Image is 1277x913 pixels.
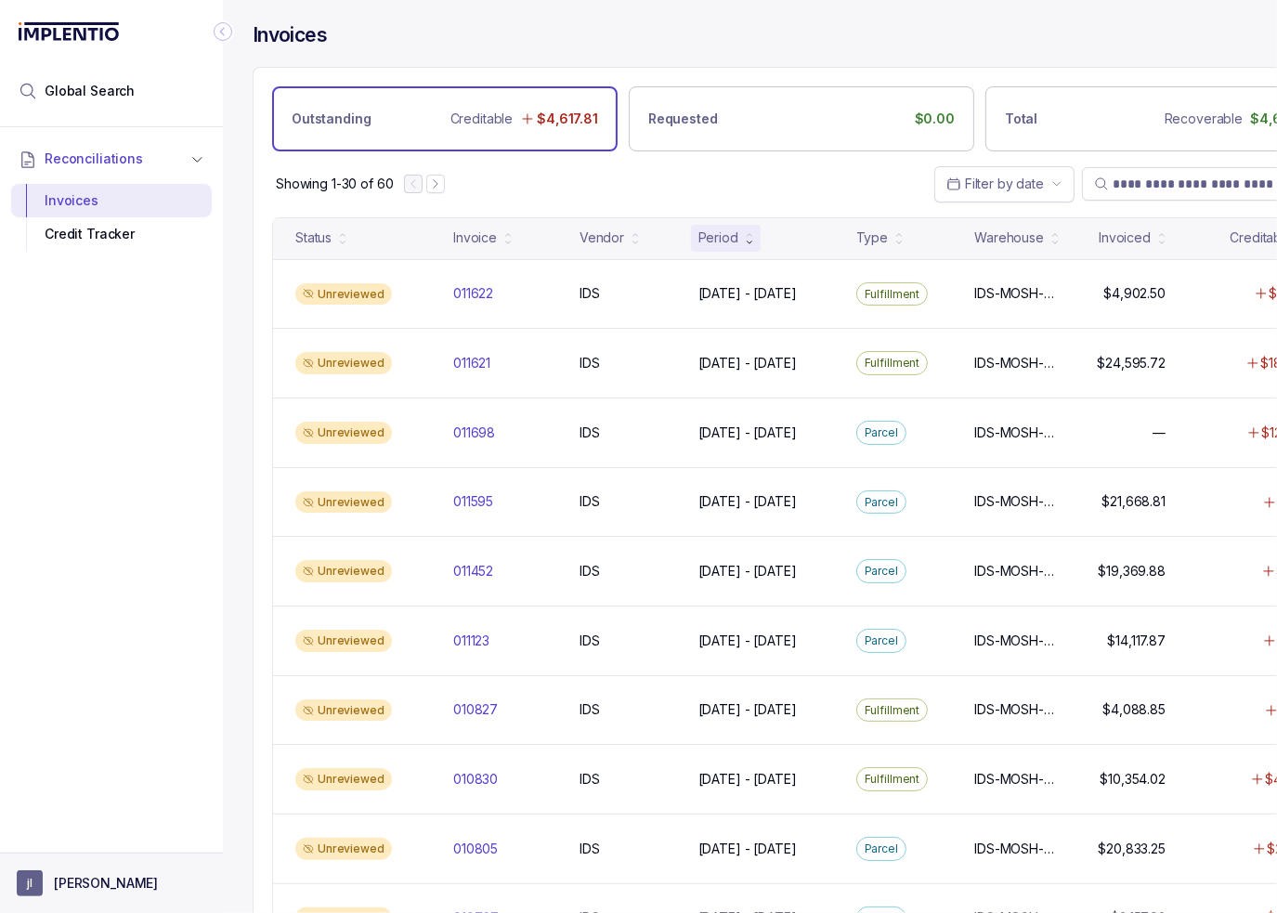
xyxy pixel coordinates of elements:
[1099,228,1151,247] div: Invoiced
[580,700,600,719] p: IDS
[974,284,1056,303] p: IDS-MOSH-SLC
[974,228,1044,247] div: Warehouse
[453,284,493,303] p: 011622
[974,354,1056,372] p: IDS-MOSH-IND
[295,283,392,306] div: Unreviewed
[453,840,498,858] p: 010805
[865,632,898,650] p: Parcel
[453,228,497,247] div: Invoice
[698,840,797,858] p: [DATE] - [DATE]
[45,82,135,100] span: Global Search
[974,770,1056,789] p: IDS-MOSH-IND
[295,228,332,247] div: Status
[856,228,888,247] div: Type
[426,175,445,193] button: Next Page
[1098,840,1166,858] p: $20,833.25
[865,354,920,372] p: Fulfillment
[698,228,738,247] div: Period
[1107,632,1166,650] p: $14,117.87
[698,354,797,372] p: [DATE] - [DATE]
[974,840,1056,858] p: IDS-MOSH-IND
[974,700,1056,719] p: IDS-MOSH-SLC
[974,632,1056,650] p: IDS-MOSH-IND
[212,20,234,43] div: Collapse Icon
[698,284,797,303] p: [DATE] - [DATE]
[1103,284,1166,303] p: $4,902.50
[915,110,955,128] p: $0.00
[865,701,920,720] p: Fulfillment
[54,874,158,893] p: [PERSON_NAME]
[698,770,797,789] p: [DATE] - [DATE]
[934,166,1075,202] button: Date Range Picker
[865,770,920,789] p: Fulfillment
[17,870,43,896] span: User initials
[295,699,392,722] div: Unreviewed
[295,422,392,444] div: Unreviewed
[1153,424,1166,442] p: —
[865,493,898,512] p: Parcel
[865,840,898,858] p: Parcel
[453,562,493,580] p: 011452
[453,700,498,719] p: 010827
[292,110,371,128] p: Outstanding
[580,284,600,303] p: IDS
[865,285,920,304] p: Fulfillment
[974,492,1056,511] p: IDS-MOSH-IND
[974,562,1056,580] p: IDS-MOSH-IND
[295,630,392,652] div: Unreviewed
[698,424,797,442] p: [DATE] - [DATE]
[1100,770,1166,789] p: $10,354.02
[26,184,197,217] div: Invoices
[580,228,624,247] div: Vendor
[11,138,212,179] button: Reconciliations
[580,492,600,511] p: IDS
[11,180,212,255] div: Reconciliations
[698,492,797,511] p: [DATE] - [DATE]
[580,632,600,650] p: IDS
[295,838,392,860] div: Unreviewed
[450,110,514,128] p: Creditable
[17,870,206,896] button: User initials[PERSON_NAME]
[1097,354,1166,372] p: $24,595.72
[580,562,600,580] p: IDS
[295,491,392,514] div: Unreviewed
[453,354,490,372] p: 011621
[865,562,898,580] p: Parcel
[295,768,392,790] div: Unreviewed
[974,424,1056,442] p: IDS-MOSH-IND, IDS-MOSH-SLC
[276,175,393,193] div: Remaining page entries
[276,175,393,193] p: Showing 1-30 of 60
[1165,110,1243,128] p: Recoverable
[865,424,898,442] p: Parcel
[1098,562,1166,580] p: $19,369.88
[698,700,797,719] p: [DATE] - [DATE]
[1102,700,1166,719] p: $4,088.85
[295,560,392,582] div: Unreviewed
[45,150,143,168] span: Reconciliations
[580,424,600,442] p: IDS
[580,840,600,858] p: IDS
[698,632,797,650] p: [DATE] - [DATE]
[453,492,493,511] p: 011595
[453,424,495,442] p: 011698
[253,22,327,48] h4: Invoices
[648,110,718,128] p: Requested
[295,352,392,374] div: Unreviewed
[537,110,598,128] p: $4,617.81
[1005,110,1037,128] p: Total
[698,562,797,580] p: [DATE] - [DATE]
[946,175,1044,193] search: Date Range Picker
[965,176,1044,191] span: Filter by date
[453,632,489,650] p: 011123
[580,354,600,372] p: IDS
[453,770,498,789] p: 010830
[580,770,600,789] p: IDS
[1101,492,1166,511] p: $21,668.81
[26,217,197,251] div: Credit Tracker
